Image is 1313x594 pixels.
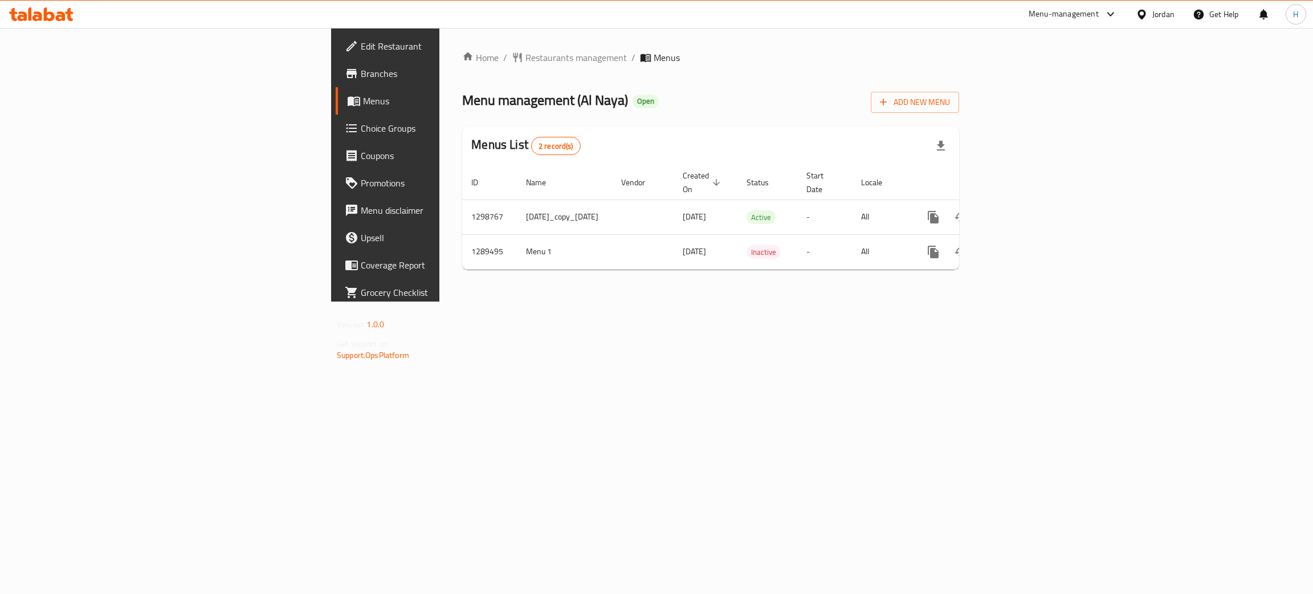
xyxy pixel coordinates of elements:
th: Actions [911,165,1038,200]
div: Active [747,210,776,224]
span: Restaurants management [525,51,627,64]
h2: Menus List [471,136,580,155]
span: Version: [337,317,365,332]
button: more [920,204,947,231]
span: Coverage Report [361,258,541,272]
a: Promotions [336,169,551,197]
a: Edit Restaurant [336,32,551,60]
div: Total records count [531,137,581,155]
td: - [797,200,852,234]
div: Export file [927,132,955,160]
span: Promotions [361,176,541,190]
span: Grocery Checklist [361,286,541,299]
span: Branches [361,67,541,80]
div: Open [633,95,659,108]
div: Inactive [747,245,781,259]
span: Menu disclaimer [361,204,541,217]
td: All [852,200,911,234]
span: Name [526,176,561,189]
a: Restaurants management [512,51,627,64]
td: - [797,234,852,269]
a: Grocery Checklist [336,279,551,306]
span: Locale [861,176,897,189]
a: Coverage Report [336,251,551,279]
table: enhanced table [462,165,1038,270]
span: Created On [683,169,724,196]
span: Status [747,176,784,189]
span: 2 record(s) [532,141,580,152]
span: Add New Menu [880,95,950,109]
span: ID [471,176,493,189]
span: Menus [654,51,680,64]
td: Menu 1 [517,234,612,269]
a: Choice Groups [336,115,551,142]
li: / [631,51,635,64]
span: H [1293,8,1298,21]
button: Change Status [947,204,974,231]
td: All [852,234,911,269]
span: Vendor [621,176,660,189]
span: Choice Groups [361,121,541,135]
div: Jordan [1152,8,1175,21]
span: Start Date [806,169,838,196]
a: Support.OpsPlatform [337,348,409,363]
a: Coupons [336,142,551,169]
span: Menus [363,94,541,108]
a: Menu disclaimer [336,197,551,224]
span: [DATE] [683,209,706,224]
span: 1.0.0 [366,317,384,332]
a: Menus [336,87,551,115]
a: Branches [336,60,551,87]
span: [DATE] [683,244,706,259]
td: [DATE]_copy_[DATE] [517,200,612,234]
span: Inactive [747,246,781,259]
span: Upsell [361,231,541,245]
span: Coupons [361,149,541,162]
span: Edit Restaurant [361,39,541,53]
button: Add New Menu [871,92,959,113]
button: more [920,238,947,266]
div: Menu-management [1029,7,1099,21]
a: Upsell [336,224,551,251]
nav: breadcrumb [462,51,959,64]
span: Open [633,96,659,106]
span: Get support on: [337,336,389,351]
span: Active [747,211,776,224]
button: Change Status [947,238,974,266]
